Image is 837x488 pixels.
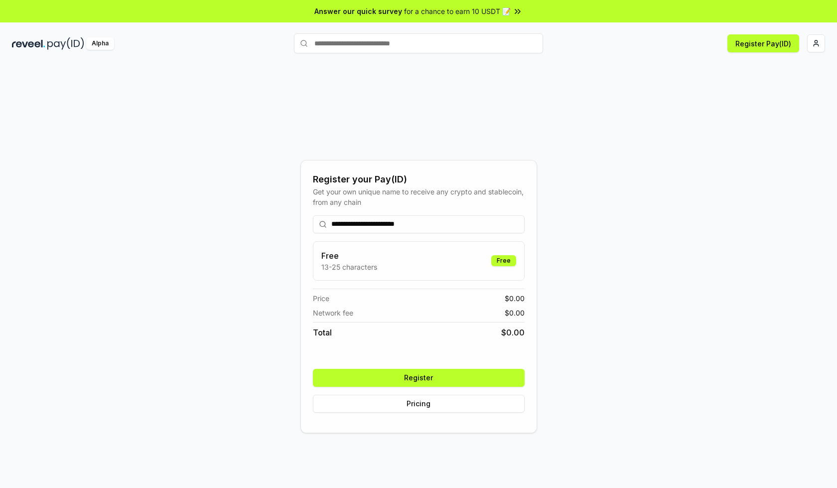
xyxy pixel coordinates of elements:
div: Alpha [86,37,114,50]
span: $ 0.00 [505,308,525,318]
img: reveel_dark [12,37,45,50]
img: pay_id [47,37,84,50]
span: Network fee [313,308,353,318]
button: Pricing [313,395,525,413]
span: Total [313,326,332,338]
span: Answer our quick survey [314,6,402,16]
span: $ 0.00 [505,293,525,304]
p: 13-25 characters [321,262,377,272]
span: Price [313,293,329,304]
div: Get your own unique name to receive any crypto and stablecoin, from any chain [313,186,525,207]
span: for a chance to earn 10 USDT 📝 [404,6,511,16]
div: Free [491,255,516,266]
h3: Free [321,250,377,262]
button: Register Pay(ID) [727,34,799,52]
button: Register [313,369,525,387]
div: Register your Pay(ID) [313,172,525,186]
span: $ 0.00 [501,326,525,338]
